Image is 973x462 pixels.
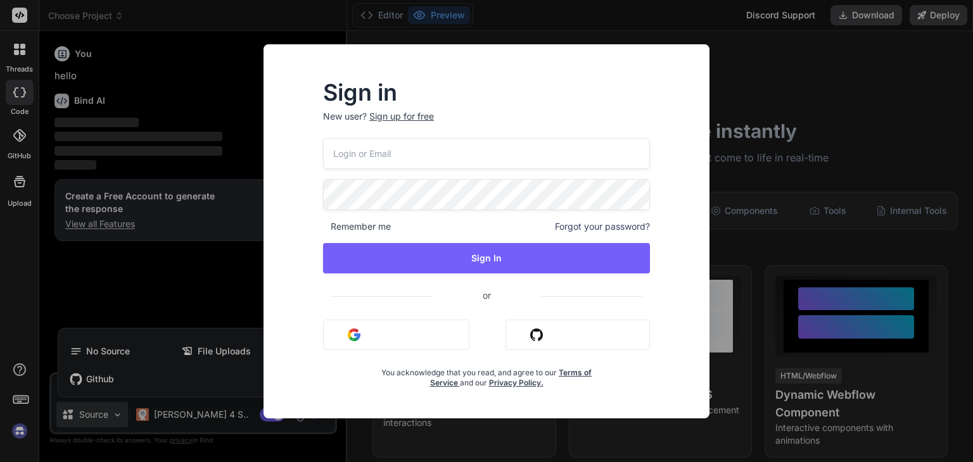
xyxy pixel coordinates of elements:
[323,220,391,233] span: Remember me
[432,280,542,311] span: or
[430,368,592,387] a: Terms of Service
[555,220,650,233] span: Forgot your password?
[489,378,544,387] a: Privacy Policy.
[323,82,650,103] h2: Sign in
[323,320,469,350] button: Sign in with Google
[323,138,650,169] input: Login or Email
[506,320,650,350] button: Sign in with Github
[369,110,434,123] div: Sign up for free
[530,328,543,341] img: github
[378,360,595,388] div: You acknowledge that you read, and agree to our and our
[348,328,360,341] img: google
[323,243,650,273] button: Sign In
[323,110,650,138] p: New user?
